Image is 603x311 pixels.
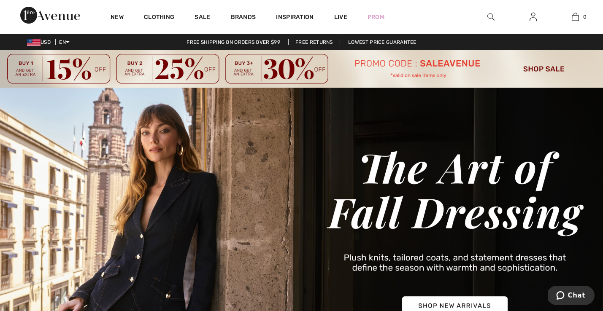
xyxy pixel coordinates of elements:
img: 1ère Avenue [20,7,80,24]
iframe: Opens a widget where you can chat to one of our agents [548,286,595,307]
span: Inspiration [276,13,314,22]
a: New [111,13,124,22]
a: Free Returns [288,39,340,45]
img: My Info [530,12,537,22]
a: Sale [195,13,210,22]
span: USD [27,39,54,45]
a: Live [334,13,347,21]
a: Lowest Price Guarantee [341,39,423,45]
a: Free shipping on orders over $99 [180,39,287,45]
img: search the website [487,12,495,22]
a: Brands [231,13,256,22]
img: My Bag [572,12,579,22]
a: Prom [368,13,384,21]
span: 0 [583,13,587,21]
a: Clothing [144,13,174,22]
a: 0 [554,12,596,22]
span: EN [59,39,70,45]
a: Sign In [523,12,544,22]
img: US Dollar [27,39,41,46]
